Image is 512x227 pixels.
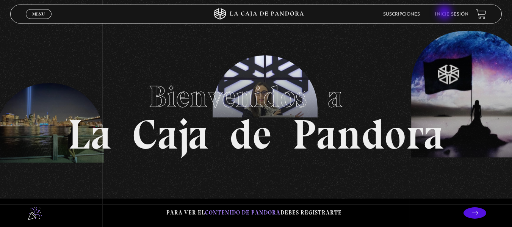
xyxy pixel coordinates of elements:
span: Menu [32,12,45,16]
span: contenido de Pandora [205,209,280,216]
a: View your shopping cart [476,9,486,19]
h1: La Caja de Pandora [68,72,444,155]
p: Para ver el debes registrarte [166,208,342,218]
span: Cerrar [30,18,47,23]
a: Suscripciones [383,12,420,17]
span: Bienvenidos a [149,78,364,115]
a: Inicie sesión [435,12,468,17]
